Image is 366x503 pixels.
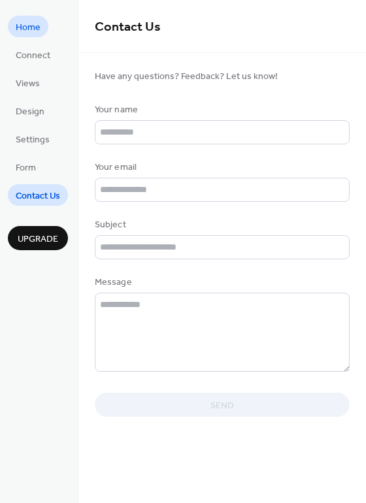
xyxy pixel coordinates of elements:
[16,189,60,203] span: Contact Us
[8,16,48,37] a: Home
[95,161,347,174] div: Your email
[95,218,347,232] div: Subject
[95,70,350,84] span: Have any questions? Feedback? Let us know!
[8,156,44,178] a: Form
[16,49,50,63] span: Connect
[16,105,44,119] span: Design
[8,226,68,250] button: Upgrade
[8,44,58,65] a: Connect
[16,133,50,147] span: Settings
[18,233,58,246] span: Upgrade
[8,100,52,122] a: Design
[16,21,41,35] span: Home
[8,72,48,93] a: Views
[16,161,36,175] span: Form
[16,77,40,91] span: Views
[8,184,68,206] a: Contact Us
[8,128,58,150] a: Settings
[95,14,161,40] span: Contact Us
[95,276,347,289] div: Message
[95,103,347,117] div: Your name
